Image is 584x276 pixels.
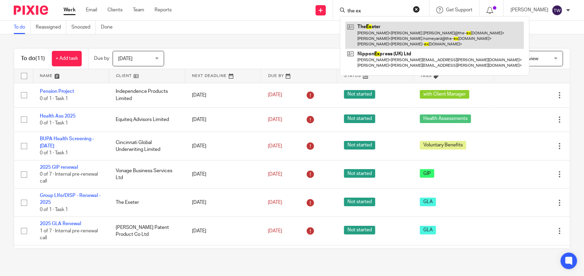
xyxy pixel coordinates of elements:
[40,229,98,241] span: 1 of 7 · Internal pre-renewal call
[185,217,261,245] td: [DATE]
[268,200,282,205] span: [DATE]
[36,21,66,34] a: Reassigned
[107,7,123,13] a: Clients
[40,136,94,148] a: BUPA Health Screening - [DATE]
[420,141,466,150] span: Voluntary Benefits
[71,21,96,34] a: Snoozed
[40,96,68,101] span: 0 of 1 · Task 1
[344,169,375,178] span: Not started
[185,132,261,160] td: [DATE]
[268,172,282,177] span: [DATE]
[185,189,261,217] td: [DATE]
[109,160,185,188] td: Vonage Business Services Ltd
[40,121,68,125] span: 0 of 1 · Task 1
[118,56,133,61] span: [DATE]
[109,83,185,107] td: Independence Products Limited
[185,245,261,273] td: [DATE]
[268,93,282,98] span: [DATE]
[268,144,282,148] span: [DATE]
[344,198,375,206] span: Not started
[109,107,185,132] td: Equiteq Advisors Limited
[552,5,563,16] img: svg%3E
[64,7,76,13] a: Work
[420,74,432,78] span: Tags
[14,21,31,34] a: To do
[40,114,76,119] a: Health Ass 2025
[268,117,282,122] span: [DATE]
[344,141,375,150] span: Not started
[40,207,68,212] span: 0 of 1 · Task 1
[413,6,420,13] button: Clear
[86,7,97,13] a: Email
[185,83,261,107] td: [DATE]
[446,8,472,12] span: Get Support
[40,172,98,184] span: 0 of 7 · Internal pre-renewal call
[420,198,436,206] span: GLA
[154,7,172,13] a: Reports
[185,107,261,132] td: [DATE]
[268,229,282,233] span: [DATE]
[101,21,118,34] a: Done
[109,189,185,217] td: The Exeter
[344,226,375,234] span: Not started
[344,114,375,123] span: Not started
[109,245,185,273] td: Equiteq Advisors Limited
[344,90,375,99] span: Not started
[511,7,548,13] p: [PERSON_NAME]
[14,5,48,15] img: Pixie
[52,51,82,66] a: + Add task
[420,114,471,123] span: Health Assessments
[133,7,144,13] a: Team
[420,90,469,99] span: with Client Manager
[40,165,78,170] a: 2025 GIP renewal
[21,55,45,62] h1: To do
[40,89,74,94] a: Pension Project
[40,151,68,155] span: 0 of 1 · Task 1
[35,56,45,61] span: (11)
[94,55,109,62] p: Due by
[347,8,409,14] input: Search
[420,226,436,234] span: GLA
[40,221,81,226] a: 2025 GLA Renewal
[109,217,185,245] td: [PERSON_NAME] Patent Product Co Ltd
[420,169,434,178] span: GIP
[109,132,185,160] td: Cincinnati Global Underwriting Limited
[40,193,101,205] a: Group LIfe/DISP - Renewal - 2025
[185,160,261,188] td: [DATE]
